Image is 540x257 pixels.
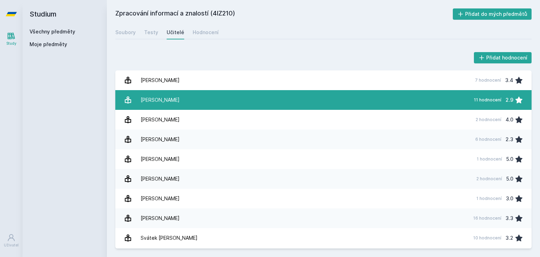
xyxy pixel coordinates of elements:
[193,29,219,36] div: Hodnocení
[141,231,198,245] div: Svátek [PERSON_NAME]
[141,192,180,206] div: [PERSON_NAME]
[473,215,501,221] div: 16 hodnocení
[505,73,513,87] div: 3.4
[144,29,158,36] div: Testy
[506,211,513,225] div: 3.3
[453,8,532,20] button: Přidat do mých předmětů
[141,132,180,146] div: [PERSON_NAME]
[476,117,501,123] div: 2 hodnocení
[476,196,502,201] div: 1 hodnocení
[1,230,21,251] a: Uživatel
[141,93,180,107] div: [PERSON_NAME]
[1,28,21,50] a: Study
[193,25,219,39] a: Hodnocení
[115,8,453,20] h2: Zpracování informací a znalostí (4IZ210)
[473,235,501,241] div: 10 hodnocení
[474,97,501,103] div: 11 hodnocení
[506,132,513,146] div: 2.3
[476,176,502,182] div: 2 hodnocení
[506,172,513,186] div: 5.0
[167,29,184,36] div: Učitelé
[506,113,513,127] div: 4.0
[506,93,513,107] div: 2.9
[506,192,513,206] div: 3.0
[475,77,501,83] div: 7 hodnocení
[141,73,180,87] div: [PERSON_NAME]
[475,137,501,142] div: 6 hodnocení
[115,25,136,39] a: Soubory
[141,152,180,166] div: [PERSON_NAME]
[4,243,19,248] div: Uživatel
[474,52,532,63] button: Přidat hodnocení
[141,113,180,127] div: [PERSON_NAME]
[30,29,75,35] a: Všechny předměty
[115,110,532,130] a: [PERSON_NAME] 2 hodnocení 4.0
[115,228,532,248] a: Svátek [PERSON_NAME] 10 hodnocení 3.2
[115,29,136,36] div: Soubory
[6,41,17,46] div: Study
[115,70,532,90] a: [PERSON_NAME] 7 hodnocení 3.4
[115,208,532,228] a: [PERSON_NAME] 16 hodnocení 3.3
[115,130,532,149] a: [PERSON_NAME] 6 hodnocení 2.3
[506,231,513,245] div: 3.2
[506,152,513,166] div: 5.0
[115,189,532,208] a: [PERSON_NAME] 1 hodnocení 3.0
[115,149,532,169] a: [PERSON_NAME] 1 hodnocení 5.0
[477,156,502,162] div: 1 hodnocení
[115,90,532,110] a: [PERSON_NAME] 11 hodnocení 2.9
[30,41,67,48] span: Moje předměty
[144,25,158,39] a: Testy
[141,211,180,225] div: [PERSON_NAME]
[141,172,180,186] div: [PERSON_NAME]
[115,169,532,189] a: [PERSON_NAME] 2 hodnocení 5.0
[167,25,184,39] a: Učitelé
